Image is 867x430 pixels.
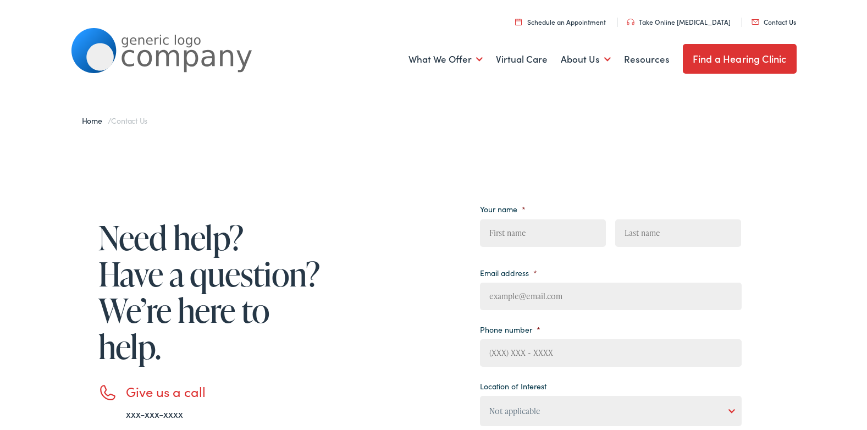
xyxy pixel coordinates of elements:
label: Location of Interest [480,381,546,391]
h1: Need help? Have a question? We’re here to help. [98,219,324,365]
span: / [82,115,148,126]
img: utility icon [752,19,759,25]
input: (XXX) XXX - XXXX [480,339,742,367]
img: utility icon [515,18,522,25]
a: Virtual Care [496,39,548,80]
input: Last name [615,219,741,247]
a: Schedule an Appointment [515,17,606,26]
label: Phone number [480,324,540,334]
input: First name [480,219,606,247]
a: Contact Us [752,17,796,26]
a: What We Offer [408,39,483,80]
input: example@email.com [480,283,742,310]
a: About Us [561,39,611,80]
h3: Give us a call [126,384,324,400]
a: Find a Hearing Clinic [683,44,797,74]
a: Take Online [MEDICAL_DATA] [627,17,731,26]
a: Resources [624,39,670,80]
a: xxx-xxx-xxxx [126,407,183,421]
label: Email address [480,268,537,278]
label: Your name [480,204,526,214]
img: utility icon [627,19,634,25]
span: Contact Us [111,115,147,126]
a: Home [82,115,108,126]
